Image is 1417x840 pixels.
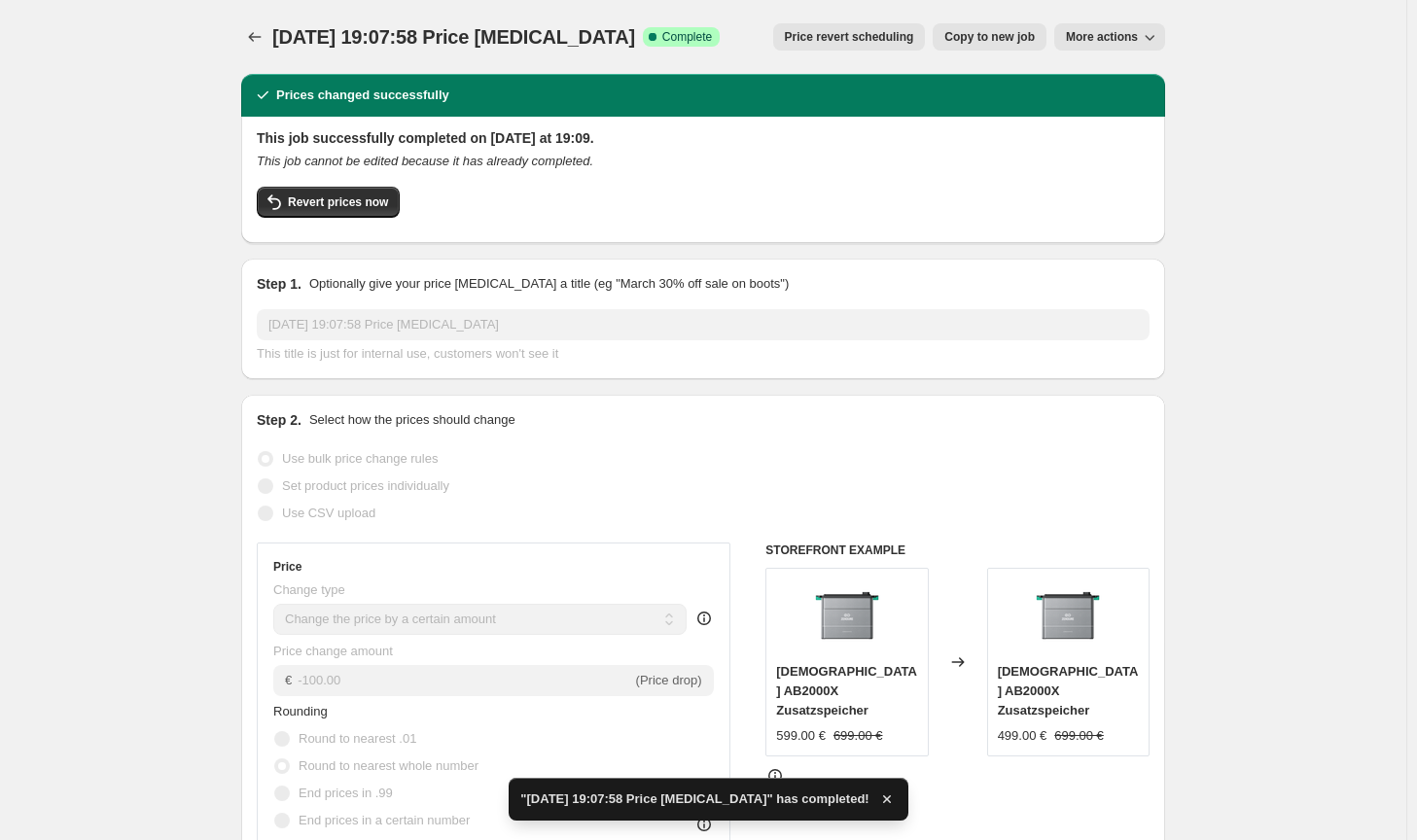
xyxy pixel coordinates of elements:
button: Copy to new job [933,23,1046,51]
button: Revert prices now [257,187,400,218]
input: 30% off holiday sale [257,309,1150,340]
p: Optionally give your price [MEDICAL_DATA] a title (eg "March 30% off sale on boots") [309,274,789,294]
span: Copy to new job [944,29,1035,45]
span: [DATE] 19:07:58 Price [MEDICAL_DATA] [272,26,635,48]
i: This job cannot be edited because it has already completed. [257,154,593,168]
h3: Price [273,559,301,575]
button: Price change jobs [241,23,268,51]
span: Use CSV upload [282,506,375,520]
span: Set product prices individually [282,478,449,493]
span: Price revert scheduling [785,29,914,45]
input: -10.00 [298,665,631,696]
div: 599.00 € [776,726,826,746]
h2: Step 2. [257,410,301,430]
span: [DEMOGRAPHIC_DATA] AB2000X Zusatzspeicher [776,664,917,717]
h2: This job successfully completed on [DATE] at 19:09. [257,128,1150,148]
button: More actions [1054,23,1165,51]
span: End prices in a certain number [299,813,470,827]
button: Price revert scheduling [773,23,926,51]
img: Zendure_AB2000X_1_80x.webp [808,578,886,656]
h2: Step 1. [257,274,301,294]
h6: STOREFRONT EXAMPLE [765,542,1150,558]
span: "[DATE] 19:07:58 Price [MEDICAL_DATA]" has completed! [520,789,868,809]
span: € [285,673,292,687]
span: [DEMOGRAPHIC_DATA] AB2000X Zusatzspeicher [998,664,1139,717]
span: (Price drop) [636,673,702,687]
span: Use bulk price change rules [282,451,438,466]
span: More actions [1066,29,1138,45]
span: Price change amount [273,644,393,658]
span: Complete [662,29,712,45]
img: Zendure_AB2000X_1_80x.webp [1029,578,1107,656]
strike: 699.00 € [833,726,883,746]
h2: Prices changed successfully [276,86,449,105]
span: End prices in .99 [299,786,393,800]
div: 499.00 € [998,726,1047,746]
span: Round to nearest .01 [299,731,416,746]
div: help [694,609,714,628]
strike: 699.00 € [1054,726,1104,746]
span: Rounding [273,704,328,718]
span: Revert prices now [288,194,388,210]
p: Select how the prices should change [309,410,515,430]
span: This title is just for internal use, customers won't see it [257,346,558,361]
span: Change type [273,582,345,597]
span: Round to nearest whole number [299,758,478,773]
